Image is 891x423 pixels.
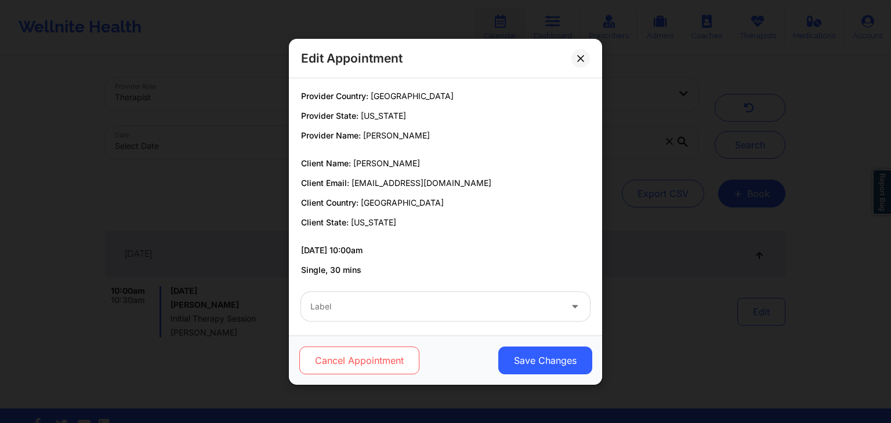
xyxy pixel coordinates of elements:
[301,90,590,102] p: Provider Country:
[301,217,590,228] p: Client State:
[363,130,430,140] span: [PERSON_NAME]
[301,245,590,256] p: [DATE] 10:00am
[301,130,590,141] p: Provider Name:
[361,111,406,121] span: [US_STATE]
[301,264,590,276] p: Single, 30 mins
[301,197,590,209] p: Client Country:
[301,110,590,122] p: Provider State:
[352,178,491,188] span: [EMAIL_ADDRESS][DOMAIN_NAME]
[301,50,403,66] h2: Edit Appointment
[351,217,396,227] span: [US_STATE]
[353,158,420,168] span: [PERSON_NAME]
[299,347,419,374] button: Cancel Appointment
[301,177,590,189] p: Client Email:
[361,198,444,207] span: [GEOGRAPHIC_DATA]
[301,158,590,169] p: Client Name:
[371,91,454,101] span: [GEOGRAPHIC_DATA]
[498,347,592,374] button: Save Changes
